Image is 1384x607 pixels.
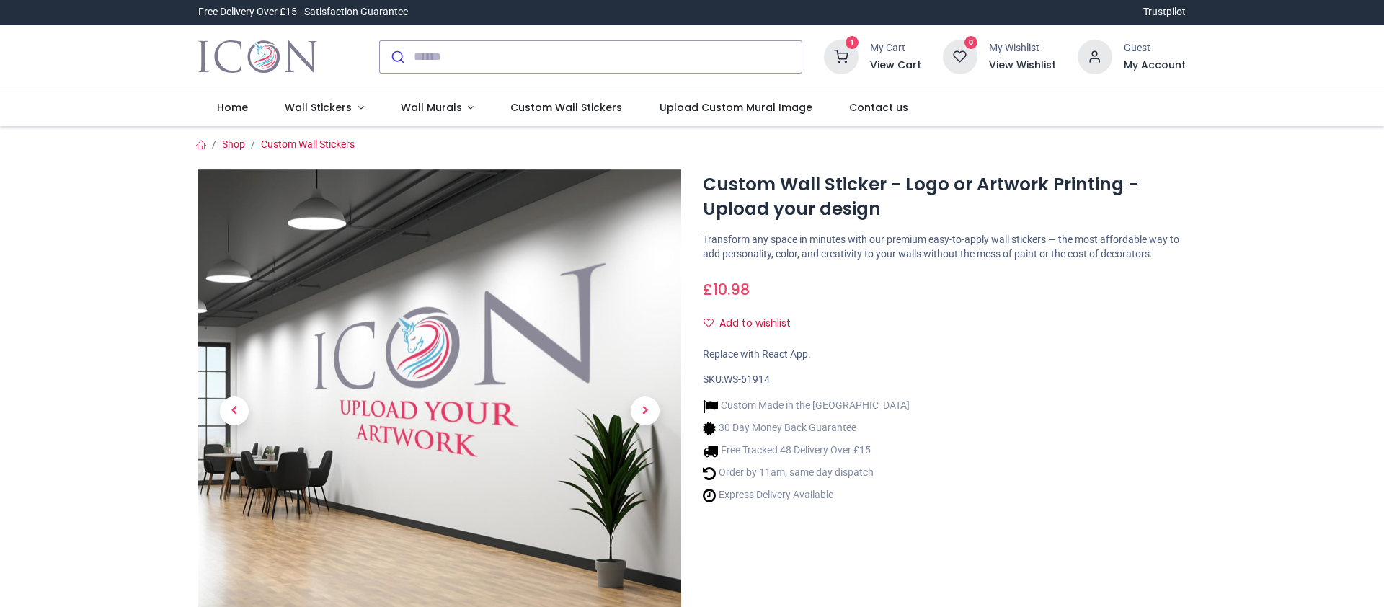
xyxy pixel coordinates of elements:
[870,58,921,73] a: View Cart
[382,89,492,127] a: Wall Murals
[703,172,1186,222] h1: Custom Wall Sticker - Logo or Artwork Printing - Upload your design
[713,279,750,300] span: 10.98
[989,58,1056,73] a: View Wishlist
[849,100,908,115] span: Contact us
[220,396,249,425] span: Previous
[401,100,462,115] span: Wall Murals
[989,41,1056,56] div: My Wishlist
[703,311,803,336] button: Add to wishlistAdd to wishlist
[703,443,910,458] li: Free Tracked 48 Delivery Over £15
[703,373,1186,387] div: SKU:
[703,399,910,414] li: Custom Made in the [GEOGRAPHIC_DATA]
[1124,58,1186,73] a: My Account
[703,488,910,503] li: Express Delivery Available
[609,242,681,580] a: Next
[964,36,978,50] sup: 0
[261,138,355,150] a: Custom Wall Stickers
[703,279,750,300] span: £
[1124,41,1186,56] div: Guest
[198,5,408,19] div: Free Delivery Over £15 - Satisfaction Guarantee
[660,100,812,115] span: Upload Custom Mural Image
[217,100,248,115] span: Home
[703,233,1186,261] p: Transform any space in minutes with our premium easy-to-apply wall stickers — the most affordable...
[1143,5,1186,19] a: Trustpilot
[870,41,921,56] div: My Cart
[510,100,622,115] span: Custom Wall Stickers
[846,36,859,50] sup: 1
[703,347,1186,362] div: Replace with React App.
[285,100,352,115] span: Wall Stickers
[266,89,382,127] a: Wall Stickers
[198,37,317,77] a: Logo of Icon Wall Stickers
[824,50,859,61] a: 1
[198,242,270,580] a: Previous
[198,37,317,77] img: Icon Wall Stickers
[703,466,910,481] li: Order by 11am, same day dispatch
[380,41,414,73] button: Submit
[222,138,245,150] a: Shop
[943,50,977,61] a: 0
[704,318,714,328] i: Add to wishlist
[703,421,910,436] li: 30 Day Money Back Guarantee
[631,396,660,425] span: Next
[724,373,770,385] span: WS-61914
